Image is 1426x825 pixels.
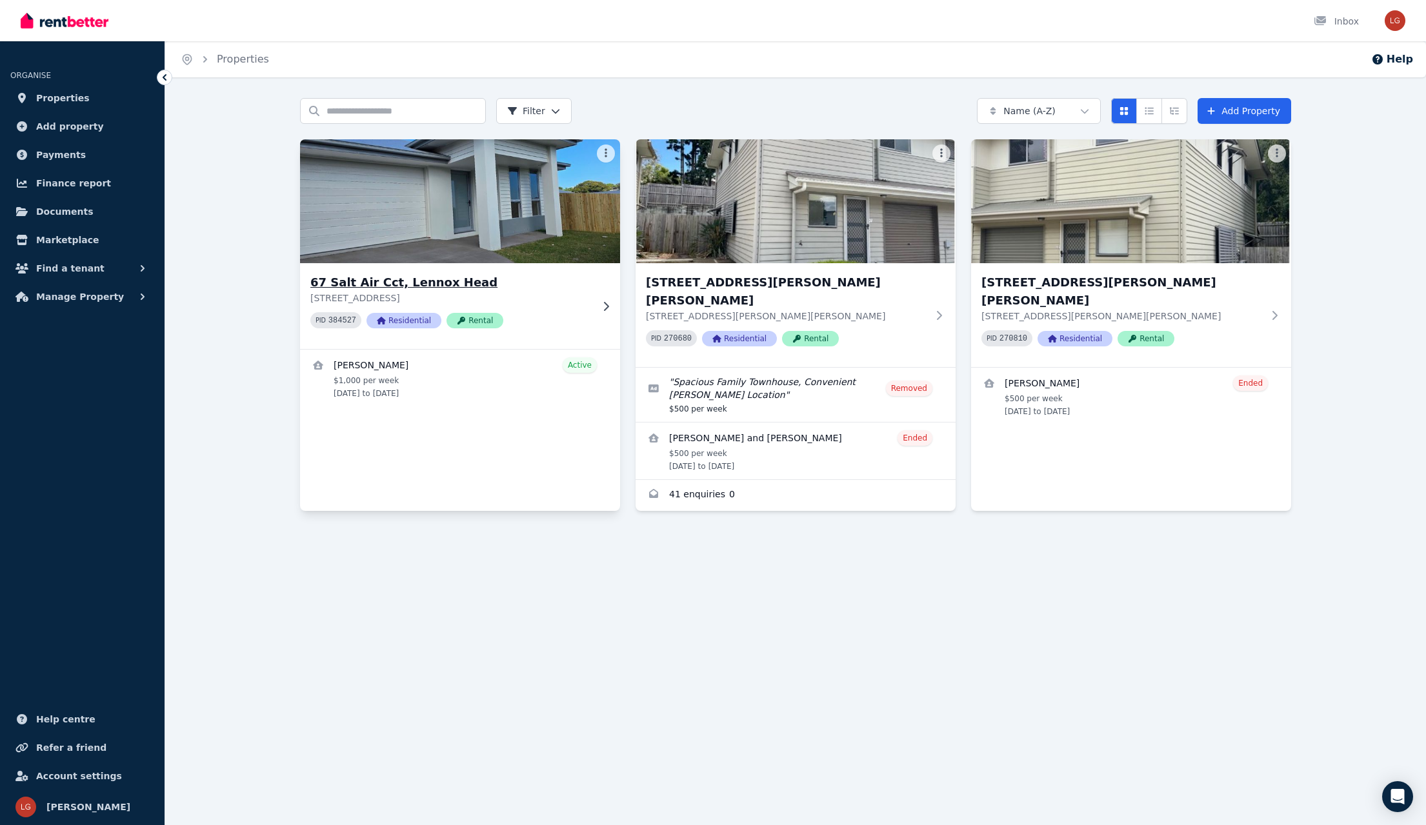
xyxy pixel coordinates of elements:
[636,139,956,367] a: unit 37/17 Armstrong Street, Petrie[STREET_ADDRESS][PERSON_NAME][PERSON_NAME][STREET_ADDRESS][PER...
[310,273,592,292] h3: 67 Salt Air Cct, Lennox Head
[10,284,154,310] button: Manage Property
[36,90,90,106] span: Properties
[496,98,572,124] button: Filter
[1003,104,1056,117] span: Name (A-Z)
[999,334,1027,343] code: 270810
[10,255,154,281] button: Find a tenant
[636,480,956,511] a: Enquiries for unit 37/17 Armstrong Street, Petrie
[971,139,1291,367] a: unit 41/17 Armstrong Street, Petrie[STREET_ADDRESS][PERSON_NAME][PERSON_NAME][STREET_ADDRESS][PER...
[981,273,1263,310] h3: [STREET_ADDRESS][PERSON_NAME][PERSON_NAME]
[597,144,615,163] button: More options
[367,313,441,328] span: Residential
[36,740,106,755] span: Refer a friend
[987,335,997,342] small: PID
[651,335,661,342] small: PID
[10,114,154,139] a: Add property
[646,310,927,323] p: [STREET_ADDRESS][PERSON_NAME][PERSON_NAME]
[15,797,36,817] img: Luisa Gibson
[46,799,130,815] span: [PERSON_NAME]
[316,317,326,324] small: PID
[1314,15,1359,28] div: Inbox
[10,199,154,224] a: Documents
[36,119,104,134] span: Add property
[646,273,927,310] h3: [STREET_ADDRESS][PERSON_NAME][PERSON_NAME]
[1118,331,1174,346] span: Rental
[10,142,154,168] a: Payments
[36,204,94,219] span: Documents
[636,368,956,422] a: Edit listing: Spacious Family Townhouse, Convenient Petrie Location
[165,41,285,77] nav: Breadcrumb
[1136,98,1162,124] button: Compact list view
[1385,10,1405,31] img: Luisa Gibson
[977,98,1101,124] button: Name (A-Z)
[36,175,111,191] span: Finance report
[36,289,124,304] span: Manage Property
[782,331,839,346] span: Rental
[971,368,1291,424] a: View details for Violette Lundsten
[36,147,86,163] span: Payments
[36,711,95,727] span: Help centre
[1111,98,1137,124] button: Card view
[36,768,122,784] span: Account settings
[10,227,154,253] a: Marketplace
[10,735,154,760] a: Refer a friend
[1268,144,1286,163] button: More options
[10,170,154,196] a: Finance report
[981,310,1263,323] p: [STREET_ADDRESS][PERSON_NAME][PERSON_NAME]
[10,763,154,789] a: Account settings
[971,139,1291,263] img: unit 41/17 Armstrong Street, Petrie
[300,139,620,349] a: 67 Salt Air Cct, Lennox Head67 Salt Air Cct, Lennox Head[STREET_ADDRESS]PID 384527ResidentialRental
[292,136,628,266] img: 67 Salt Air Cct, Lennox Head
[664,334,692,343] code: 270680
[932,144,950,163] button: More options
[36,261,105,276] span: Find a tenant
[10,85,154,111] a: Properties
[1111,98,1187,124] div: View options
[328,316,356,325] code: 384527
[10,706,154,732] a: Help centre
[1371,52,1413,67] button: Help
[507,104,545,117] span: Filter
[10,71,51,80] span: ORGANISE
[217,53,269,65] a: Properties
[1038,331,1112,346] span: Residential
[300,350,620,406] a: View details for Samuel Reynolds
[1198,98,1291,124] a: Add Property
[1382,781,1413,812] div: Open Intercom Messenger
[636,422,956,479] a: View details for Jacob Bullock and Ali Bullock
[1161,98,1187,124] button: Expanded list view
[310,292,592,304] p: [STREET_ADDRESS]
[36,232,99,248] span: Marketplace
[447,313,503,328] span: Rental
[21,11,108,30] img: RentBetter
[636,139,956,263] img: unit 37/17 Armstrong Street, Petrie
[702,331,777,346] span: Residential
